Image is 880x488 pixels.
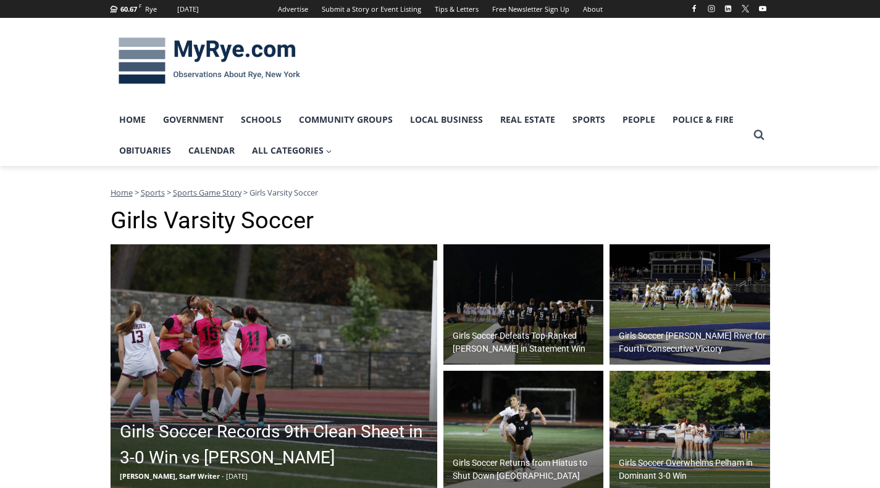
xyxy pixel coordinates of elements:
span: 60.67 [120,4,137,14]
a: Sports [141,187,165,198]
h2: Girls Soccer Records 9th Clean Sheet in 3-0 Win vs [PERSON_NAME] [120,419,434,471]
span: All Categories [252,144,332,157]
a: Linkedin [721,1,735,16]
a: Facebook [687,1,702,16]
span: [DATE] [226,471,248,481]
a: Sports Game Story [173,187,241,198]
a: Schools [232,104,290,135]
div: Rye [145,4,157,15]
a: Girls Soccer [PERSON_NAME] River for Fourth Consecutive Victory [610,244,770,365]
a: Home [111,187,133,198]
h2: Girls Soccer Defeats Top-Ranked [PERSON_NAME] in Statement Win [453,329,601,355]
a: Home [111,104,154,135]
a: Government [154,104,232,135]
nav: Primary Navigation [111,104,748,167]
h2: Girls Soccer [PERSON_NAME] River for Fourth Consecutive Victory [619,329,767,355]
nav: Breadcrumbs [111,186,770,199]
a: Local Business [401,104,492,135]
span: - [222,471,224,481]
img: (PHOTO: The Rye Girls Soccer team from September 27, 2025. Credit: Alvar Lee.) [443,244,604,365]
a: YouTube [755,1,770,16]
h2: Girls Soccer Overwhelms Pelham in Dominant 3-0 Win [619,457,767,482]
a: People [614,104,664,135]
span: > [167,187,171,198]
a: All Categories [243,135,341,166]
h2: Girls Soccer Returns from Hiatus to Shut Down [GEOGRAPHIC_DATA] [453,457,601,482]
a: Obituaries [111,135,180,166]
a: Community Groups [290,104,401,135]
a: Real Estate [492,104,564,135]
a: Police & Fire [664,104,742,135]
span: > [135,187,139,198]
h1: Girls Varsity Soccer [111,207,770,235]
img: (PHOTO: Rye Girls Soccer celebrates their 2-0 victory over undefeated Pearl River on September 30... [610,244,770,365]
a: X [738,1,753,16]
a: Instagram [704,1,719,16]
span: F [139,2,141,9]
img: MyRye.com [111,29,308,93]
a: Girls Soccer Defeats Top-Ranked [PERSON_NAME] in Statement Win [443,244,604,365]
span: > [243,187,248,198]
button: View Search Form [748,124,770,146]
a: Calendar [180,135,243,166]
span: [PERSON_NAME], Staff Writer [120,471,220,481]
div: [DATE] [177,4,199,15]
a: Sports [564,104,614,135]
span: Girls Varsity Soccer [249,187,318,198]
